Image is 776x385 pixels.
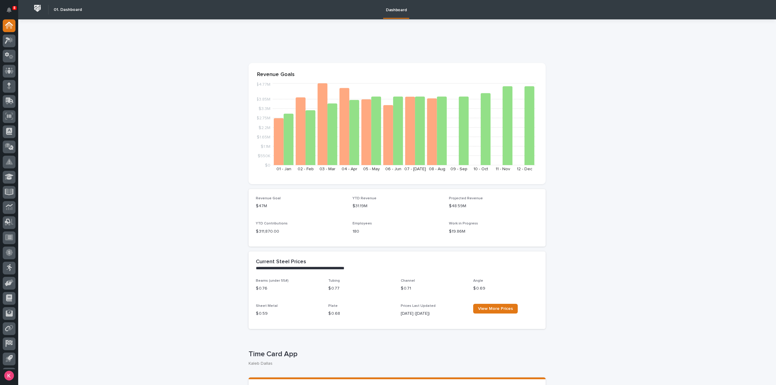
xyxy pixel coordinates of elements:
p: $ 311,870.00 [256,228,345,235]
p: $47M [256,203,345,209]
span: Angle [473,279,483,283]
p: Revenue Goals [257,71,537,78]
span: Channel [401,279,415,283]
p: $48.59M [449,203,538,209]
span: YTD Contributions [256,222,288,225]
tspan: $1.1M [261,144,270,148]
text: 11 - Nov [496,167,510,171]
p: 180 [353,228,442,235]
button: Notifications [3,4,15,16]
span: Work in Progress [449,222,478,225]
text: 12 - Dec [517,167,532,171]
tspan: $550K [258,154,270,158]
tspan: $2.75M [256,116,270,120]
p: Kaleb Dallas [249,361,541,366]
text: 05 - May [363,167,380,171]
tspan: $3.3M [259,107,270,111]
span: Employees [353,222,372,225]
a: View More Prices [473,304,518,314]
text: 07 - [DATE] [404,167,426,171]
tspan: $2.2M [259,125,270,130]
text: 06 - Jun [385,167,401,171]
p: $ 0.59 [256,310,321,317]
h2: 01. Dashboard [54,7,82,12]
span: View More Prices [478,307,513,311]
p: $ 0.69 [473,285,538,292]
h2: Current Steel Prices [256,259,306,265]
span: Beams (under 55#) [256,279,289,283]
p: $ 0.77 [328,285,393,292]
p: Time Card App [249,350,543,359]
p: $ 0.71 [401,285,466,292]
text: 04 - Apr [342,167,357,171]
span: Sheet Metal [256,304,278,308]
button: users-avatar [3,369,15,382]
text: 02 - Feb [298,167,314,171]
span: Plate [328,304,338,308]
span: YTD Revenue [353,197,376,200]
tspan: $0 [265,163,270,168]
p: $ 0.68 [328,310,393,317]
tspan: $1.65M [257,135,270,139]
div: Notifications8 [8,7,15,17]
img: Workspace Logo [32,3,43,14]
tspan: $3.85M [256,97,270,101]
span: Revenue Goal [256,197,281,200]
text: 03 - Mar [319,167,336,171]
text: 01 - Jan [276,167,291,171]
text: 08 - Aug [429,167,445,171]
p: 8 [13,6,15,10]
text: 10 - Oct [473,167,488,171]
tspan: $4.77M [256,82,270,87]
span: Tubing [328,279,340,283]
p: $19.86M [449,228,538,235]
p: [DATE] ([DATE]) [401,310,466,317]
text: 09 - Sep [450,167,467,171]
span: Prices Last Updated [401,304,436,308]
p: $31.19M [353,203,442,209]
span: Projected Revenue [449,197,483,200]
p: $ 0.76 [256,285,321,292]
